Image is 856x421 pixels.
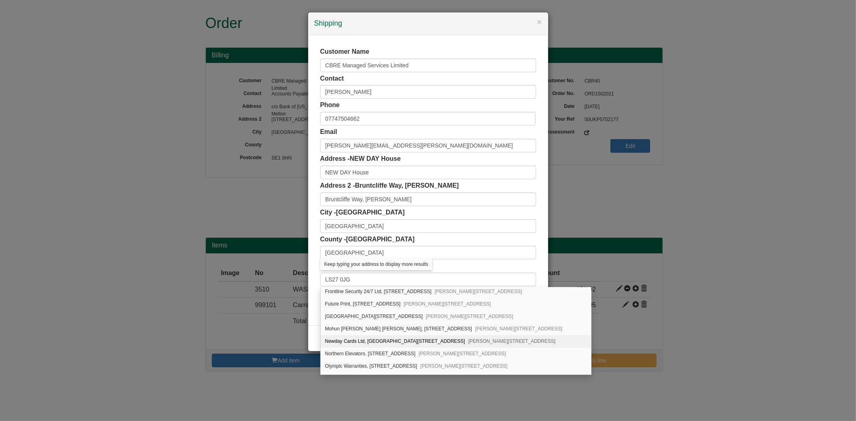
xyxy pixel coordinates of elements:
[420,363,507,369] span: [PERSON_NAME][STREET_ADDRESS]
[321,310,591,323] div: Mansys UK, Unit 5A, Antler Complex, Bruntcliffe Way
[475,326,562,332] span: [PERSON_NAME][STREET_ADDRESS]
[336,209,405,216] span: [GEOGRAPHIC_DATA]
[320,74,344,83] label: Contact
[350,155,401,162] span: NEW DAY House
[314,18,542,29] h4: Shipping
[321,285,591,298] div: Frontline Security 24/7 Ltd, 2A, Bruntcliffe Way
[321,298,591,310] div: Future Print, Unit 5, Antler Complex, Bruntcliffe Way
[320,181,459,190] label: Address 2 -
[320,47,370,57] label: Customer Name
[321,323,591,335] div: Mohun Aldridge Sykes, Unit 1, Antler Complex, Bruntcliffe Way
[537,18,542,26] button: ×
[426,314,513,319] span: [PERSON_NAME][STREET_ADDRESS]
[419,351,506,356] span: [PERSON_NAME][STREET_ADDRESS]
[404,301,491,307] span: [PERSON_NAME][STREET_ADDRESS]
[320,101,340,110] label: Phone
[320,235,415,244] label: County -
[355,182,459,189] span: Bruntcliffe Way, [PERSON_NAME]
[321,335,591,348] div: Newday Cards Ltd, Capital House 1, Bruntcliffe Way
[320,208,405,217] label: City -
[320,128,338,137] label: Email
[320,258,432,270] div: Keep typing your address to display more results
[346,236,415,243] span: [GEOGRAPHIC_DATA]
[320,154,401,164] label: Address -
[321,372,591,385] div: P C M Systems, Unit 1, Antler Complex, Bruntcliffe Way
[468,338,555,344] span: [PERSON_NAME][STREET_ADDRESS]
[435,289,522,294] span: [PERSON_NAME][STREET_ADDRESS]
[321,348,591,360] div: Northern Elevators, Unit 3A, Antler Complex, Bruntcliffe Way
[321,360,591,372] div: Olympic Warranties, Unit 2, Antler Complex, Bruntcliffe Way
